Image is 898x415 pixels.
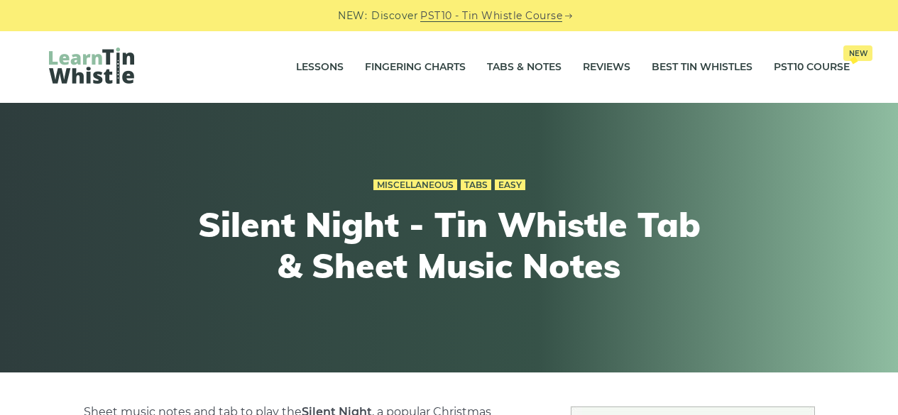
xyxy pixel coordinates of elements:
a: Lessons [296,50,344,85]
a: Best Tin Whistles [652,50,752,85]
a: Fingering Charts [365,50,466,85]
a: Reviews [583,50,630,85]
span: New [843,45,872,61]
a: PST10 CourseNew [774,50,850,85]
a: Easy [495,179,525,191]
a: Tabs [461,179,491,191]
a: Tabs & Notes [487,50,562,85]
h1: Silent Night - Tin Whistle Tab & Sheet Music Notes [188,204,711,286]
a: Miscellaneous [373,179,457,191]
img: LearnTinWhistle.com [49,48,134,84]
